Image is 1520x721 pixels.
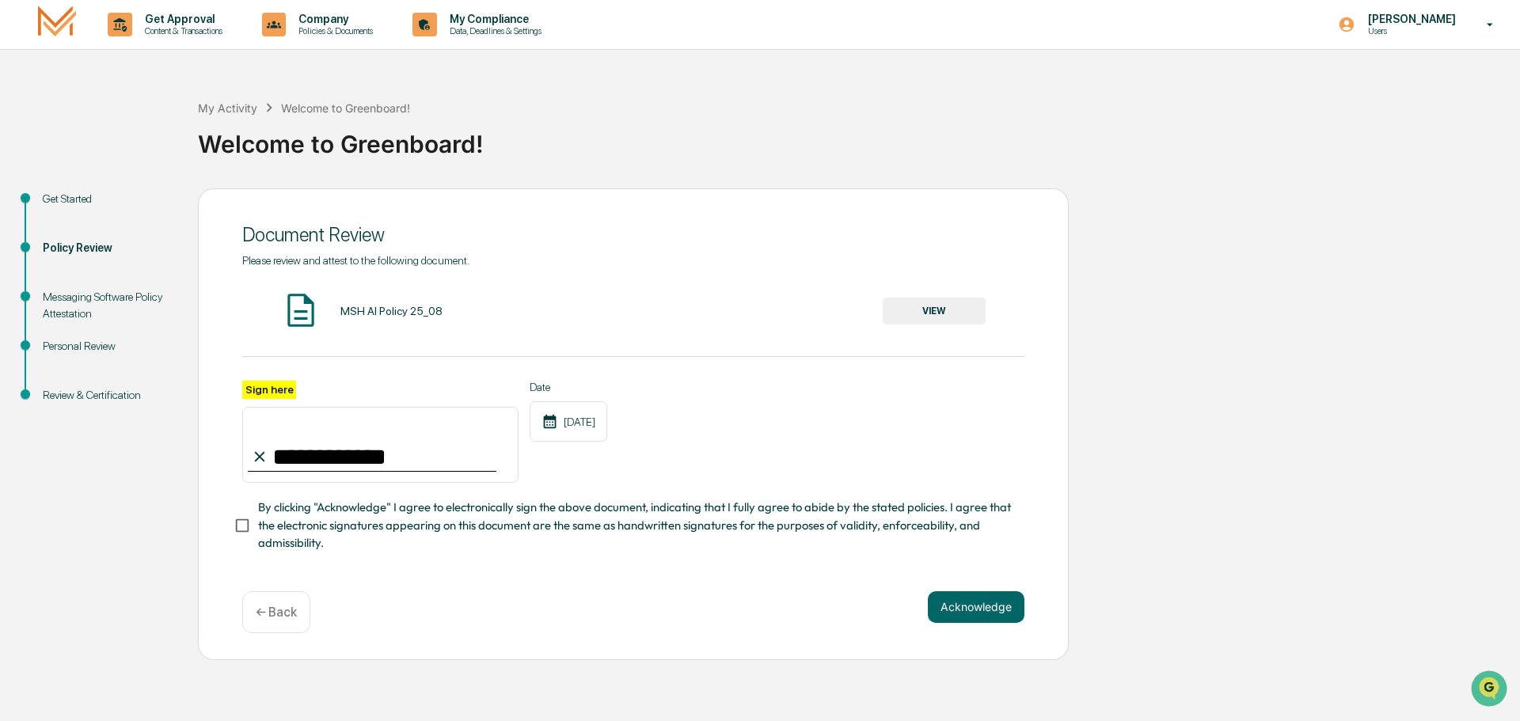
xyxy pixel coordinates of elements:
[112,268,192,280] a: Powered byPylon
[1469,669,1512,712] iframe: Open customer support
[54,137,200,150] div: We're available if you need us!
[281,101,410,115] div: Welcome to Greenboard!
[43,387,173,404] div: Review & Certification
[131,199,196,215] span: Attestations
[54,121,260,137] div: Start new chat
[1355,25,1464,36] p: Users
[38,6,76,43] img: logo
[437,25,549,36] p: Data, Deadlines & Settings
[340,305,443,317] div: MSH AI Policy 25_08
[530,381,607,393] label: Date
[43,289,173,322] div: Messaging Software Policy Attestation
[16,231,28,244] div: 🔎
[132,25,230,36] p: Content & Transactions
[281,290,321,330] img: Document Icon
[437,13,549,25] p: My Compliance
[258,499,1012,552] span: By clicking "Acknowledge" I agree to electronically sign the above document, indicating that I fu...
[16,33,288,59] p: How can we help?
[32,230,100,245] span: Data Lookup
[242,254,469,267] span: Please review and attest to the following document.
[928,591,1024,623] button: Acknowledge
[9,223,106,252] a: 🔎Data Lookup
[158,268,192,280] span: Pylon
[256,605,297,620] p: ← Back
[132,13,230,25] p: Get Approval
[198,117,1512,158] div: Welcome to Greenboard!
[286,13,381,25] p: Company
[198,101,257,115] div: My Activity
[43,338,173,355] div: Personal Review
[16,201,28,214] div: 🖐️
[9,193,108,222] a: 🖐️Preclearance
[530,401,607,442] div: [DATE]
[43,240,173,256] div: Policy Review
[16,121,44,150] img: 1746055101610-c473b297-6a78-478c-a979-82029cc54cd1
[32,199,102,215] span: Preclearance
[286,25,381,36] p: Policies & Documents
[269,126,288,145] button: Start new chat
[115,201,127,214] div: 🗄️
[1355,13,1464,25] p: [PERSON_NAME]
[43,191,173,207] div: Get Started
[108,193,203,222] a: 🗄️Attestations
[883,298,986,324] button: VIEW
[242,381,296,399] label: Sign here
[242,223,1024,246] div: Document Review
